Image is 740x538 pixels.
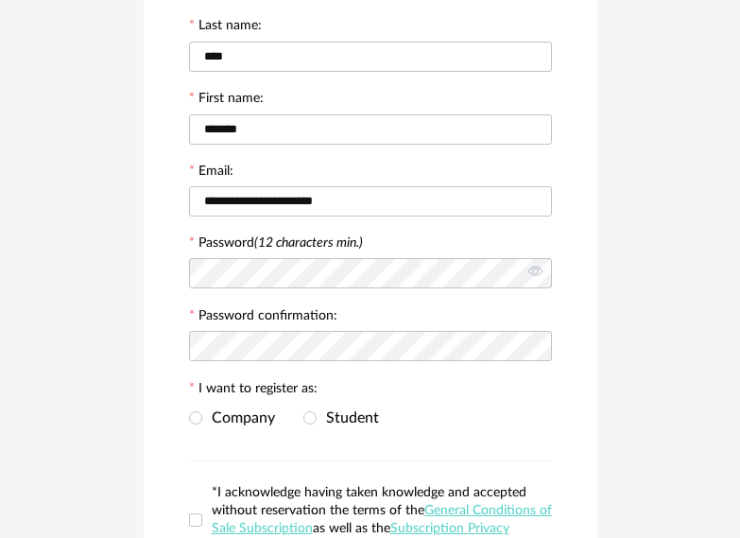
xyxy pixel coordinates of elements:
label: Last name: [189,19,262,36]
label: Password [198,236,363,250]
label: First name: [189,92,264,109]
label: Email: [189,165,233,182]
label: I want to register as: [189,382,318,399]
span: Company [202,410,275,425]
span: Student [317,410,379,425]
a: General Conditions of Sale Subscription [212,504,552,535]
label: Password confirmation: [189,309,337,326]
i: (12 characters min.) [254,236,363,250]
